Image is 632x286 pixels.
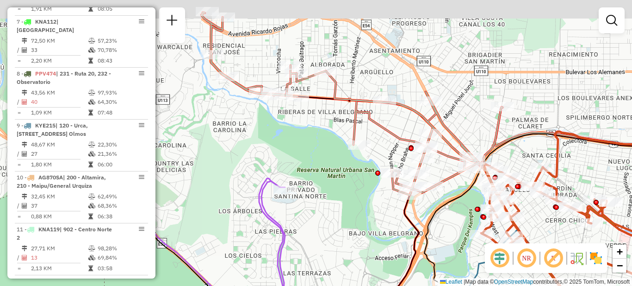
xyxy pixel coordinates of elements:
td: 70,78% [97,45,144,55]
span: 7 - [17,18,74,33]
i: % de utilização da cubagem [88,47,95,53]
td: 37 [31,201,88,210]
td: = [17,212,21,221]
td: 03:58 [97,264,144,273]
i: % de utilização do peso [88,194,95,199]
em: Opções [139,226,144,232]
i: % de utilização da cubagem [88,255,95,261]
i: Distância Total [22,142,27,147]
i: % de utilização do peso [88,38,95,44]
td: 48,67 KM [31,140,88,149]
span: | 902 - Centro Norte 2 [17,226,112,241]
i: % de utilização do peso [88,90,95,95]
td: 1,91 KM [31,4,88,13]
i: % de utilização da cubagem [88,151,95,157]
td: 07:48 [97,108,144,117]
em: Opções [139,174,144,180]
td: 22,30% [97,140,144,149]
td: = [17,160,21,169]
td: = [17,264,21,273]
td: 2,13 KM [31,264,88,273]
i: Tempo total em rota [88,58,93,64]
td: 27,71 KM [31,244,88,253]
td: 27 [31,149,88,159]
td: 13 [31,253,88,262]
span: KNA124 [38,278,60,285]
img: Exibir/Ocultar setores [589,251,603,266]
td: 72,50 KM [31,36,88,45]
a: Leaflet [440,279,462,285]
div: Map data © contributors,© 2025 TomTom, Microsoft [438,278,632,286]
span: | 231 - Ruta 20, 232 - Observatorio [17,70,111,85]
span: 11 - [17,226,112,241]
i: % de utilização do peso [88,246,95,251]
td: 98,28% [97,244,144,253]
td: / [17,253,21,262]
td: 0,88 KM [31,212,88,221]
a: Zoom out [613,259,626,273]
td: 62,49% [97,192,144,201]
td: 40 [31,97,88,107]
span: KYE215 [35,122,56,129]
td: 1,09 KM [31,108,88,117]
td: = [17,56,21,65]
td: 68,36% [97,201,144,210]
td: 97,93% [97,88,144,97]
i: % de utilização do peso [88,142,95,147]
i: Distância Total [22,194,27,199]
i: Total de Atividades [22,47,27,53]
td: 08:05 [97,4,144,13]
img: Fluxo de ruas [569,251,584,266]
td: / [17,201,21,210]
span: | 120 - Urca, [STREET_ADDRESS] Olmos [17,122,88,137]
span: | [GEOGRAPHIC_DATA] [17,18,74,33]
i: Tempo total em rota [88,214,93,219]
a: Nova sessão e pesquisa [163,11,181,32]
a: OpenStreetMap [494,279,533,285]
em: Opções [139,70,144,76]
td: / [17,45,21,55]
td: 43,56 KM [31,88,88,97]
span: 10 - [17,174,106,189]
i: Total de Atividades [22,99,27,105]
td: 06:00 [97,160,144,169]
i: Distância Total [22,38,27,44]
span: | [464,279,465,285]
i: Total de Atividades [22,255,27,261]
span: AG870SA [38,174,63,181]
i: Distância Total [22,246,27,251]
span: Ocultar NR [515,247,538,269]
i: % de utilização da cubagem [88,99,95,105]
span: + [617,246,623,257]
td: 57,23% [97,36,144,45]
a: Zoom in [613,245,626,259]
i: Tempo total em rota [88,6,93,12]
a: Exibir filtros [602,11,621,30]
span: 8 - [17,70,111,85]
i: Tempo total em rota [88,266,93,271]
em: Opções [139,19,144,24]
td: 06:38 [97,212,144,221]
td: 69,84% [97,253,144,262]
i: % de utilização da cubagem [88,203,95,209]
i: Tempo total em rota [88,110,93,115]
td: 1,80 KM [31,160,88,169]
td: 64,30% [97,97,144,107]
em: Opções [139,278,144,284]
em: Opções [139,122,144,128]
span: Exibir rótulo [542,247,564,269]
span: | 200 - Altamira, 210 - Maipu/General Urquiza [17,174,106,189]
i: Distância Total [22,90,27,95]
td: 08:43 [97,56,144,65]
i: Total de Atividades [22,151,27,157]
td: 21,36% [97,149,144,159]
span: Ocultar deslocamento [489,247,511,269]
span: − [617,260,623,271]
span: PPV474 [35,70,56,77]
span: 9 - [17,122,88,137]
td: 2,20 KM [31,56,88,65]
td: = [17,108,21,117]
span: KNA112 [35,18,56,25]
td: 33 [31,45,88,55]
td: = [17,4,21,13]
